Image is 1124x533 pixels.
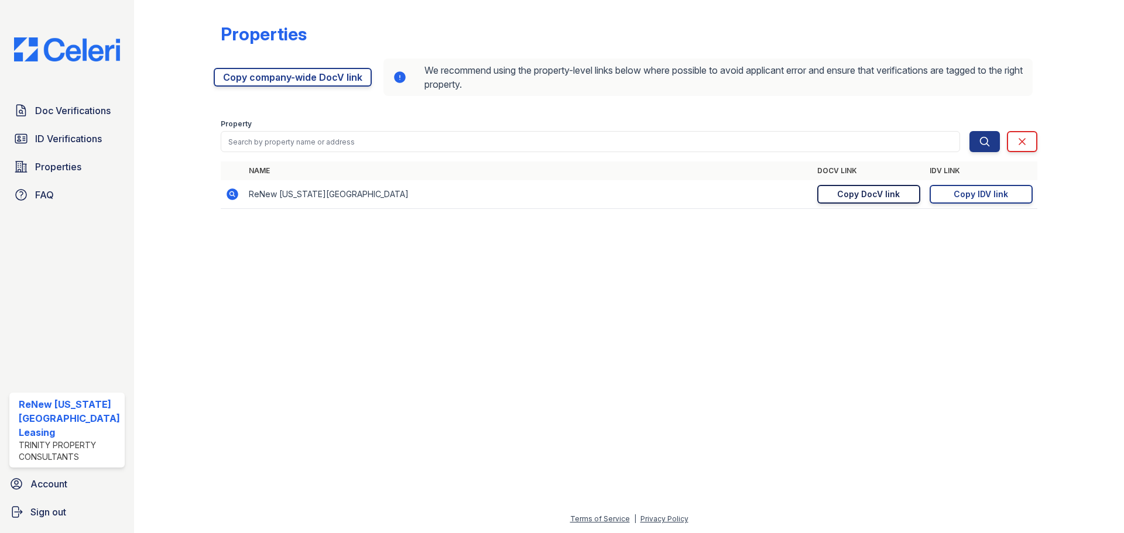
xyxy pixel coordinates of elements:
a: Copy DocV link [817,185,920,204]
a: Terms of Service [570,514,630,523]
input: Search by property name or address [221,131,960,152]
a: Privacy Policy [640,514,688,523]
a: Account [5,472,129,496]
div: ReNew [US_STATE][GEOGRAPHIC_DATA] Leasing [19,397,120,439]
div: Copy IDV link [954,188,1008,200]
a: Doc Verifications [9,99,125,122]
th: Name [244,161,813,180]
td: ReNew [US_STATE][GEOGRAPHIC_DATA] [244,180,813,209]
span: Doc Verifications [35,104,111,118]
span: Properties [35,160,81,174]
a: Copy IDV link [930,185,1033,204]
div: Properties [221,23,307,44]
a: Sign out [5,500,129,524]
div: Trinity Property Consultants [19,439,120,463]
img: CE_Logo_Blue-a8612792a0a2168367f1c8372b55b34899dd931a85d93a1a3d3e32e68fde9ad4.png [5,37,129,61]
label: Property [221,119,252,129]
div: | [634,514,636,523]
a: FAQ [9,183,125,207]
span: Sign out [30,505,66,519]
div: We recommend using the property-level links below where possible to avoid applicant error and ens... [383,59,1033,96]
a: Properties [9,155,125,178]
th: IDV Link [925,161,1037,180]
a: Copy company-wide DocV link [214,68,372,87]
th: DocV Link [813,161,925,180]
a: ID Verifications [9,127,125,150]
div: Copy DocV link [837,188,900,200]
span: Account [30,477,67,491]
span: FAQ [35,188,54,202]
span: ID Verifications [35,132,102,146]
